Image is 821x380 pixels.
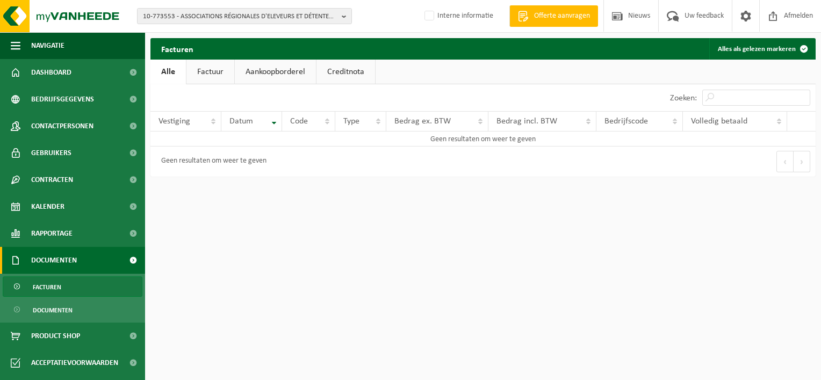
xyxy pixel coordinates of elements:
[776,151,794,172] button: Previous
[496,117,557,126] span: Bedrag incl. BTW
[150,38,204,59] h2: Facturen
[235,60,316,84] a: Aankoopborderel
[31,323,80,349] span: Product Shop
[186,60,234,84] a: Factuur
[794,151,810,172] button: Next
[604,117,648,126] span: Bedrijfscode
[709,38,815,60] button: Alles als gelezen markeren
[31,349,118,376] span: Acceptatievoorwaarden
[422,8,493,24] label: Interne informatie
[159,117,190,126] span: Vestiging
[229,117,253,126] span: Datum
[31,86,94,113] span: Bedrijfsgegevens
[31,140,71,166] span: Gebruikers
[31,59,71,86] span: Dashboard
[137,8,352,24] button: 10-773553 - ASSOCIATIONS RÉGIONALES D'ELEVEURS ET DÉTENTEURS DE BOVINS POUR [PERSON_NAME]
[33,277,61,297] span: Facturen
[150,131,816,147] td: Geen resultaten om weer te geven
[31,32,64,59] span: Navigatie
[670,94,697,103] label: Zoeken:
[3,276,142,297] a: Facturen
[3,299,142,320] a: Documenten
[31,247,77,274] span: Documenten
[143,9,337,25] span: 10-773553 - ASSOCIATIONS RÉGIONALES D'ELEVEURS ET DÉTENTEURS DE BOVINS POUR [PERSON_NAME]
[290,117,308,126] span: Code
[691,117,747,126] span: Volledig betaald
[31,113,93,140] span: Contactpersonen
[316,60,375,84] a: Creditnota
[31,166,73,193] span: Contracten
[531,11,593,21] span: Offerte aanvragen
[31,193,64,220] span: Kalender
[150,60,186,84] a: Alle
[343,117,359,126] span: Type
[31,220,73,247] span: Rapportage
[33,300,73,320] span: Documenten
[509,5,598,27] a: Offerte aanvragen
[156,152,267,171] div: Geen resultaten om weer te geven
[394,117,451,126] span: Bedrag ex. BTW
